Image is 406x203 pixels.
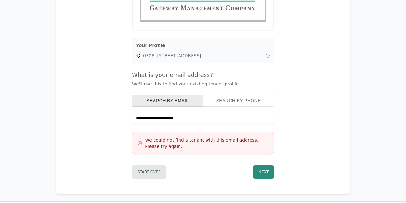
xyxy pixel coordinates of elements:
[132,71,274,79] h4: What is your email address?
[132,81,274,87] p: We'll use this to find your existing tenant profile.
[136,42,270,49] h3: Your Profile
[132,95,274,107] div: Search type
[203,95,274,107] button: search by phone
[253,165,274,179] button: Next
[145,137,269,150] h3: We could not find a tenant with this email address. Please try again.
[132,95,203,107] button: search by email
[143,52,263,59] span: 0308, [STREET_ADDRESS]
[132,165,166,179] button: Start Over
